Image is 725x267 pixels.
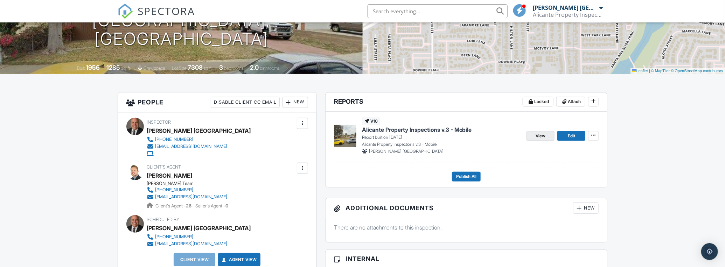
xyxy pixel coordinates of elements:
[221,256,257,263] a: Agent View
[155,241,228,247] div: [EMAIL_ADDRESS][DOMAIN_NAME]
[186,203,192,208] strong: 26
[147,181,233,186] div: [PERSON_NAME] Team
[172,66,187,71] span: Lot Size
[671,69,723,73] a: © OpenStreetMap contributors
[649,69,650,73] span: |
[147,233,245,240] a: [PHONE_NUMBER]
[326,198,607,218] h3: Additional Documents
[77,66,85,71] span: Built
[155,144,228,149] div: [EMAIL_ADDRESS][DOMAIN_NAME]
[219,64,223,71] div: 3
[155,137,194,142] div: [PHONE_NUMBER]
[701,243,718,260] div: Open Intercom Messenger
[533,11,603,18] div: Alicante Property Inspections Services
[156,203,193,208] span: Client's Agent -
[188,64,203,71] div: 7308
[651,69,670,73] a: © MapTiler
[155,194,228,200] div: [EMAIL_ADDRESS][DOMAIN_NAME]
[147,136,245,143] a: [PHONE_NUMBER]
[368,4,508,18] input: Search everything...
[147,125,251,136] div: [PERSON_NAME] [GEOGRAPHIC_DATA]
[533,4,598,11] div: [PERSON_NAME] [GEOGRAPHIC_DATA]
[147,143,245,150] a: [EMAIL_ADDRESS][DOMAIN_NAME]
[260,66,280,71] span: bathrooms
[196,203,229,208] span: Seller's Agent -
[211,97,280,108] div: Disable Client CC Email
[147,193,228,200] a: [EMAIL_ADDRESS][DOMAIN_NAME]
[147,186,228,193] a: [PHONE_NUMBER]
[106,64,120,71] div: 1285
[250,64,259,71] div: 2.0
[334,224,599,231] p: There are no attachments to this inspection.
[204,66,212,71] span: sq.ft.
[147,170,193,181] a: [PERSON_NAME]
[118,9,195,24] a: SPECTORA
[573,203,599,214] div: New
[283,97,308,108] div: New
[147,240,245,247] a: [EMAIL_ADDRESS][DOMAIN_NAME]
[147,217,180,222] span: Scheduled By
[118,93,316,112] h3: People
[118,4,133,19] img: The Best Home Inspection Software - Spectora
[147,119,171,125] span: Inspector
[155,234,194,240] div: [PHONE_NUMBER]
[224,66,243,71] span: bedrooms
[632,69,648,73] a: Leaflet
[226,203,229,208] strong: 0
[155,187,194,193] div: [PHONE_NUMBER]
[144,66,165,71] span: crawlspace
[147,164,181,170] span: Client's Agent
[121,66,131,71] span: sq. ft.
[138,4,195,18] span: SPECTORA
[86,64,100,71] div: 1956
[147,223,251,233] div: [PERSON_NAME] [GEOGRAPHIC_DATA]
